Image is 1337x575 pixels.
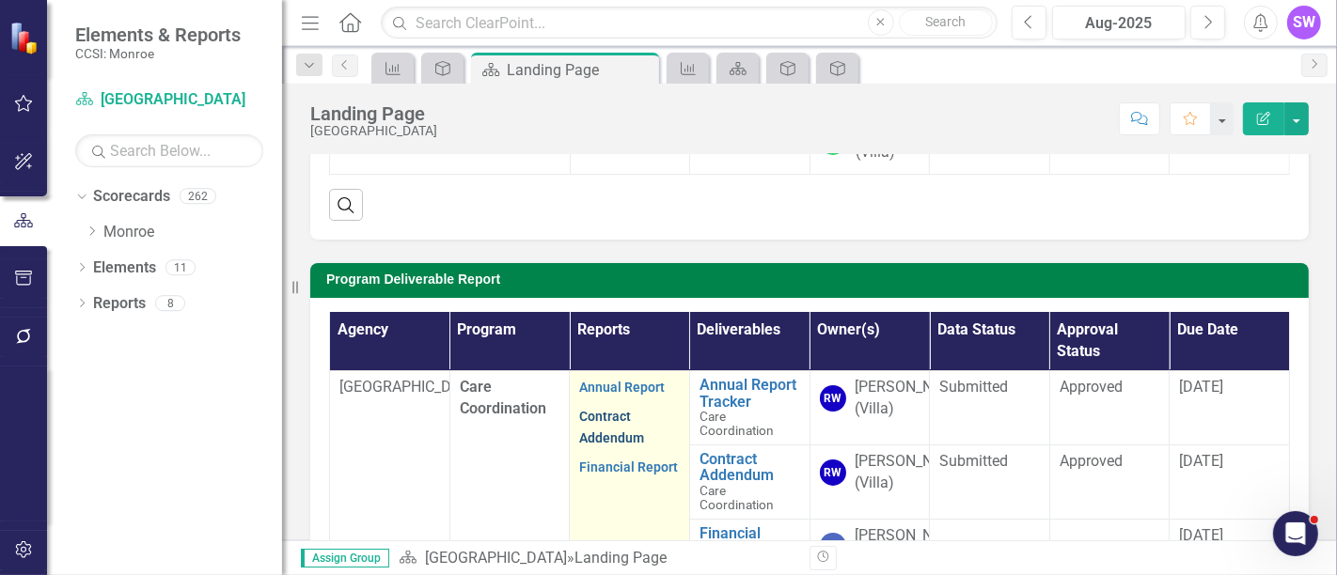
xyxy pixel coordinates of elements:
[1179,526,1223,544] span: [DATE]
[75,23,241,46] span: Elements & Reports
[93,293,146,315] a: Reports
[1060,378,1123,396] span: Approved
[689,371,810,445] td: Double-Click to Edit Right Click for Context Menu
[155,295,185,311] div: 8
[507,58,654,82] div: Landing Page
[579,380,665,395] a: Annual Report
[700,525,800,575] a: Financial Report Tracker
[310,103,437,124] div: Landing Page
[1170,444,1290,519] td: Double-Click to Edit
[1273,511,1318,556] iframe: Intercom live chat
[689,444,810,519] td: Double-Click to Edit Right Click for Context Menu
[820,385,846,412] div: RW
[310,124,437,138] div: [GEOGRAPHIC_DATA]
[700,483,774,512] span: Care Coordination
[939,452,1008,470] span: Submitted
[8,21,43,55] img: ClearPoint Strategy
[700,377,800,410] a: Annual Report Tracker
[1179,378,1223,396] span: [DATE]
[579,459,678,474] a: Financial Report
[75,89,263,111] a: [GEOGRAPHIC_DATA]
[1060,452,1123,470] span: Approved
[425,549,567,567] a: [GEOGRAPHIC_DATA]
[399,548,795,569] div: »
[93,186,170,208] a: Scorecards
[1049,371,1170,445] td: Double-Click to Edit
[700,451,800,484] a: Contract Addendum
[810,444,930,519] td: Double-Click to Edit
[939,378,1008,396] span: Submitted
[381,7,998,39] input: Search ClearPoint...
[301,549,389,567] span: Assign Group
[1287,6,1321,39] button: SW
[326,272,1299,287] h3: Program Deliverable Report
[925,14,966,29] span: Search
[1179,452,1223,470] span: [DATE]
[856,451,968,494] div: [PERSON_NAME] (Villa)
[165,259,196,275] div: 11
[810,371,930,445] td: Double-Click to Edit
[75,134,263,167] input: Search Below...
[75,46,241,61] small: CCSI: Monroe
[1170,371,1290,445] td: Double-Click to Edit
[93,257,156,279] a: Elements
[103,222,282,243] a: Monroe
[930,444,1050,519] td: Double-Click to Edit
[1059,12,1179,35] div: Aug-2025
[899,9,993,36] button: Search
[856,377,968,420] div: [PERSON_NAME] (Villa)
[1049,444,1170,519] td: Double-Click to Edit
[930,371,1050,445] td: Double-Click to Edit
[700,409,774,438] span: Care Coordination
[180,189,216,205] div: 262
[856,525,1008,568] div: [PERSON_NAME] ([GEOGRAPHIC_DATA])
[820,533,846,559] div: JM
[1052,6,1186,39] button: Aug-2025
[339,377,440,398] p: [GEOGRAPHIC_DATA]
[820,459,846,486] div: RW
[700,120,799,153] a: Organizational Chart
[579,409,644,445] a: Contract Addendum
[574,549,667,567] div: Landing Page
[460,378,546,417] span: Care Coordination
